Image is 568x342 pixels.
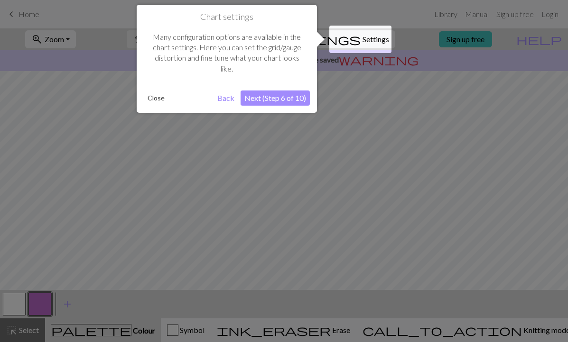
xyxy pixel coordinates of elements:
[137,5,317,113] div: Chart settings
[241,90,310,106] button: Next (Step 6 of 10)
[144,22,310,84] div: Many configuration options are available in the chart settings. Here you can set the grid/gauge d...
[214,90,238,106] button: Back
[144,12,310,22] h1: Chart settings
[144,91,168,105] button: Close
